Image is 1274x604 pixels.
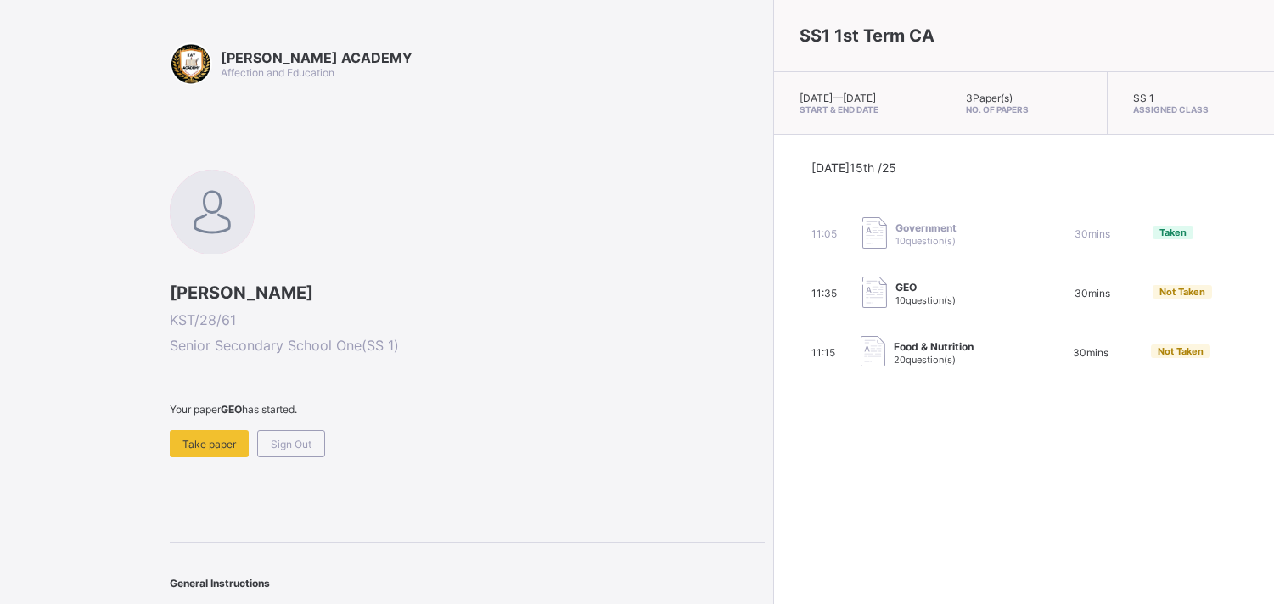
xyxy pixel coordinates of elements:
[170,577,270,590] span: General Instructions
[170,403,765,416] span: Your paper has started.
[170,282,765,303] span: [PERSON_NAME]
[895,221,957,234] span: Government
[1159,286,1205,298] span: Not Taken
[895,281,956,294] span: GEO
[811,346,835,359] span: 11:15
[1073,346,1108,359] span: 30 mins
[182,438,236,450] span: Take paper
[800,92,876,104] span: [DATE] — [DATE]
[966,104,1080,115] span: No. of Papers
[894,354,956,366] span: 20 question(s)
[811,160,896,175] span: [DATE] 15th /25
[1075,227,1110,240] span: 30 mins
[861,336,885,367] img: take_paper.cd97e1aca70de81545fe8e300f84619e.svg
[271,438,311,450] span: Sign Out
[800,104,914,115] span: Start & End Date
[800,25,934,46] span: SS1 1st Term CA
[862,277,887,308] img: take_paper.cd97e1aca70de81545fe8e300f84619e.svg
[811,227,837,240] span: 11:05
[1158,345,1204,357] span: Not Taken
[1133,104,1249,115] span: Assigned Class
[895,294,956,306] span: 10 question(s)
[1133,92,1154,104] span: SS 1
[1075,287,1110,299] span: 30 mins
[170,311,765,328] span: KST/28/61
[811,287,837,299] span: 11:35
[1159,226,1187,238] span: Taken
[966,92,1013,104] span: 3 Paper(s)
[895,235,956,247] span: 10 question(s)
[862,217,887,249] img: take_paper.cd97e1aca70de81545fe8e300f84619e.svg
[221,403,242,416] b: GEO
[221,49,413,66] span: [PERSON_NAME] ACADEMY
[170,337,765,354] span: Senior Secondary School One ( SS 1 )
[894,340,974,353] span: Food & Nutrition
[221,66,334,79] span: Affection and Education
